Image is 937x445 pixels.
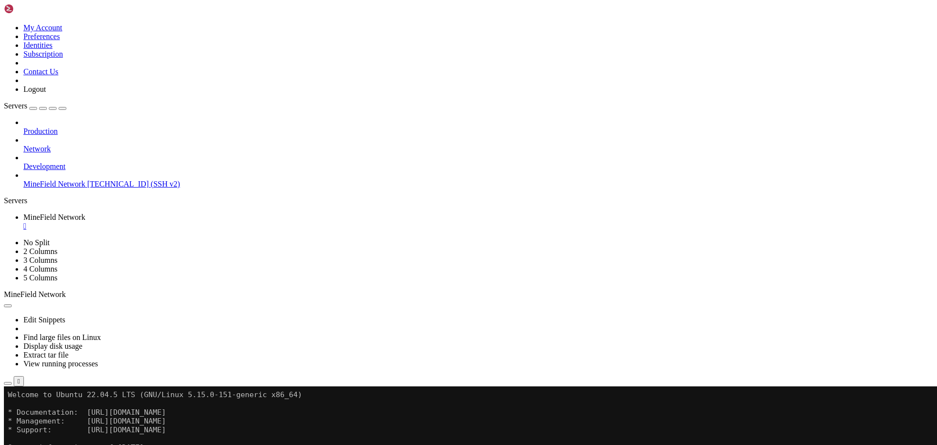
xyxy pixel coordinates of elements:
span: Network [23,145,51,153]
x-row: Usage of /: 4.6% of 116.12GB Users logged in: 1 [4,83,810,92]
x-row: To see these additional updates run: apt list --upgradable [4,189,810,197]
a: Contact Us [23,67,59,76]
x-row: [URL][DOMAIN_NAME] [4,145,810,153]
x-row: Memory usage: 81% IPv4 address for ens6: [TECHNICAL_ID] [4,92,810,101]
li: Network [23,136,933,153]
x-row: Run 'do-release-upgrade' to upgrade to it. [4,241,810,250]
x-row: *** System restart required *** [4,268,810,276]
a: Extract tar file [23,351,68,359]
x-row: * Support: [URL][DOMAIN_NAME] [4,39,810,48]
x-row: Swap usage: 0% [4,101,810,109]
button:  [14,376,24,386]
a: My Account [23,23,62,32]
x-row: Enable ESM Apps to receive additional future security updates. [4,206,810,215]
span: MineField Network [23,213,85,221]
span: MineField Network [23,180,85,188]
div:  [18,378,20,385]
x-row: * Management: [URL][DOMAIN_NAME] [4,30,810,39]
a: Preferences [23,32,60,41]
a: Network [23,145,933,153]
span: MineField Network [4,290,66,298]
x-row: System information as of [DATE] [4,57,810,65]
li: Production [23,118,933,136]
span: Development [23,162,65,170]
x-row: System load: 0.29 Processes: 106 [4,74,810,83]
a: Identities [23,41,53,49]
a: No Split [23,238,50,247]
a: 3 Columns [23,256,58,264]
a: Production [23,127,933,136]
a: 5 Columns [23,274,58,282]
a: Find large files on Linux [23,333,101,341]
a: Logout [23,85,46,93]
x-row: New release '24.04.3 LTS' available. [4,233,810,241]
div: (15, 32) [70,285,74,294]
x-row: 10 updates can be applied immediately. [4,180,810,189]
span: Servers [4,102,27,110]
li: Development [23,153,933,171]
x-row: Expanded Security Maintenance for Applications is not enabled. [4,162,810,171]
x-row: root@ubuntu:~# [4,285,810,294]
a: Servers [4,102,66,110]
a: Display disk usage [23,342,82,350]
span: Production [23,127,58,135]
a: Development [23,162,933,171]
a: MineField Network [TECHNICAL_ID] (SSH v2) [23,180,933,189]
x-row: See [URL][DOMAIN_NAME] or run: sudo pro status [4,215,810,224]
x-row: * Documentation: [URL][DOMAIN_NAME] [4,21,810,30]
img: Shellngn [4,4,60,14]
a: 2 Columns [23,247,58,255]
x-row: just raised the bar for easy, resilient and secure K8s cluster deployment. [4,127,810,136]
a: MineField Network [23,213,933,231]
div: Servers [4,196,933,205]
span: [TECHNICAL_ID] (SSH v2) [87,180,180,188]
a: Edit Snippets [23,316,65,324]
x-row: * Strictly confined Kubernetes makes edge and IoT secure. Learn how MicroK8s [4,118,810,127]
li: MineField Network [TECHNICAL_ID] (SSH v2) [23,171,933,189]
a: Subscription [23,50,63,58]
x-row: Welcome to Ubuntu 22.04.5 LTS (GNU/Linux 5.15.0-151-generic x86_64) [4,4,810,13]
a: View running processes [23,360,98,368]
a:  [23,222,933,231]
x-row: Last login: [DATE] from [TECHNICAL_ID] [4,276,810,285]
a: 4 Columns [23,265,58,273]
